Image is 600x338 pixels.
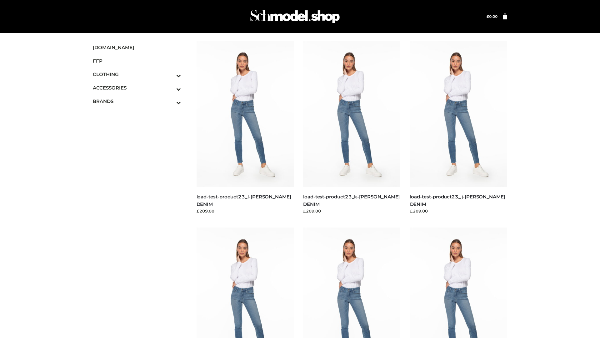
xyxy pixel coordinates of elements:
a: load-test-product23_j-[PERSON_NAME] DENIM [410,194,505,207]
a: [DOMAIN_NAME] [93,41,181,54]
span: ACCESSORIES [93,84,181,91]
bdi: 0.00 [487,14,497,19]
a: load-test-product23_l-[PERSON_NAME] DENIM [197,194,291,207]
button: Toggle Submenu [159,81,181,95]
div: £209.00 [197,208,294,214]
img: Schmodel Admin 964 [248,4,342,29]
a: £0.00 [487,14,497,19]
a: load-test-product23_k-[PERSON_NAME] DENIM [303,194,400,207]
span: [DOMAIN_NAME] [93,44,181,51]
span: FFP [93,57,181,64]
span: CLOTHING [93,71,181,78]
span: £ [487,14,489,19]
button: Toggle Submenu [159,68,181,81]
a: CLOTHINGToggle Submenu [93,68,181,81]
div: £209.00 [410,208,507,214]
a: BRANDSToggle Submenu [93,95,181,108]
button: Toggle Submenu [159,95,181,108]
a: ACCESSORIESToggle Submenu [93,81,181,95]
span: BRANDS [93,98,181,105]
a: FFP [93,54,181,68]
div: £209.00 [303,208,401,214]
